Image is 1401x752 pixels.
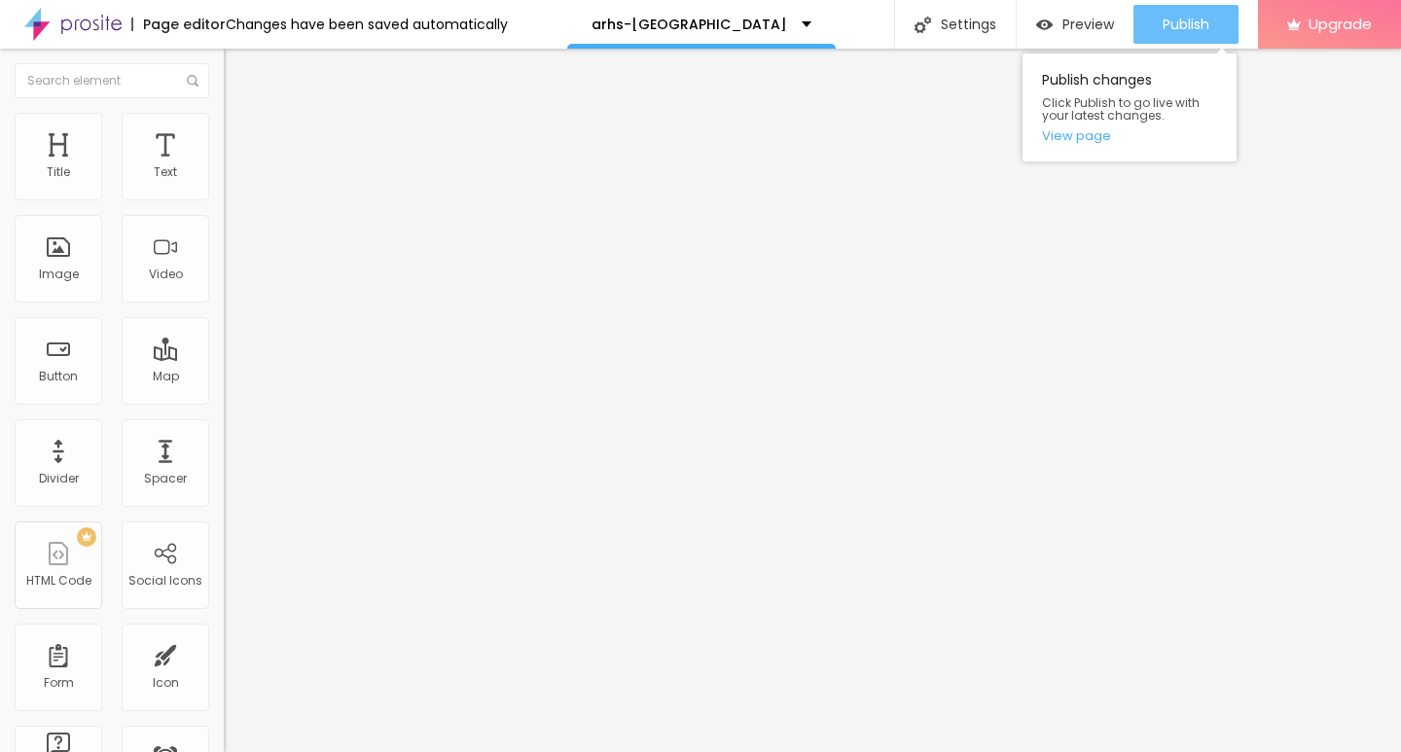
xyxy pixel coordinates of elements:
[153,676,179,690] div: Icon
[128,574,202,588] div: Social Icons
[154,165,177,179] div: Text
[39,370,78,383] div: Button
[592,18,787,31] p: arhs-[GEOGRAPHIC_DATA]
[153,370,179,383] div: Map
[1163,17,1209,32] span: Publish
[44,676,74,690] div: Form
[39,472,79,485] div: Divider
[1062,17,1114,32] span: Preview
[1042,129,1217,142] a: View page
[26,574,91,588] div: HTML Code
[1017,5,1133,44] button: Preview
[131,18,226,31] div: Page editor
[144,472,187,485] div: Spacer
[1309,16,1372,32] span: Upgrade
[47,165,70,179] div: Title
[187,75,198,87] img: Icone
[15,63,209,98] input: Search element
[149,268,183,281] div: Video
[1036,17,1053,33] img: view-1.svg
[1023,54,1237,161] div: Publish changes
[915,17,931,33] img: Icone
[226,18,508,31] div: Changes have been saved automatically
[1133,5,1239,44] button: Publish
[1042,96,1217,122] span: Click Publish to go live with your latest changes.
[39,268,79,281] div: Image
